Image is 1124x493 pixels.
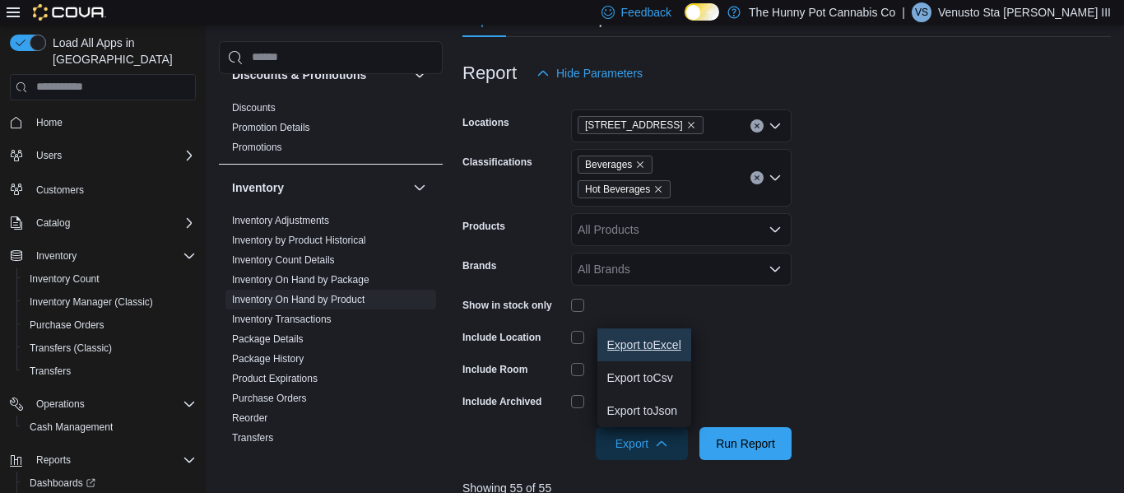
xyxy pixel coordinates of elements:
span: Discounts [232,101,276,114]
span: Home [30,112,196,133]
label: Locations [462,116,509,129]
h3: Inventory [232,179,284,196]
button: Export toJson [597,394,691,427]
span: Purchase Orders [23,315,196,335]
span: Hot Beverages [578,180,671,198]
button: Operations [30,394,91,414]
span: Operations [30,394,196,414]
span: Reports [30,450,196,470]
span: Transfers (Classic) [30,342,112,355]
button: Catalog [30,213,77,233]
span: Transfers [232,431,273,444]
span: Export to Json [607,404,681,417]
span: Product Expirations [232,372,318,385]
span: Dashboards [23,473,196,493]
span: Reports [36,453,71,467]
button: Hide Parameters [530,57,649,90]
a: Transfers [23,361,77,381]
label: Include Room [462,363,527,376]
span: VS [915,2,928,22]
button: Reports [30,450,77,470]
button: Open list of options [769,171,782,184]
span: Catalog [36,216,70,230]
label: Brands [462,259,496,272]
button: Clear input [750,119,764,133]
label: Include Location [462,331,541,344]
span: Export to Csv [607,371,681,384]
button: Export [596,427,688,460]
span: Transfers [30,365,71,378]
span: 2173 Yonge St [578,116,704,134]
span: Purchase Orders [30,319,105,332]
a: Inventory On Hand by Package [232,274,369,286]
button: Users [3,144,202,167]
a: Transfers [232,432,273,444]
span: Cash Management [23,417,196,437]
div: Venusto Sta Maria III [912,2,931,22]
span: Inventory by Product Historical [232,234,366,247]
button: Export toCsv [597,361,691,394]
a: Promotions [232,142,282,153]
span: Package History [232,352,304,365]
span: Promotions [232,141,282,154]
a: Inventory Manager (Classic) [23,292,160,312]
a: Inventory Transactions [232,314,332,325]
a: Reorder [232,412,267,424]
div: Discounts & Promotions [219,98,443,164]
button: Remove Beverages from selection in this group [635,160,645,170]
h3: Report [462,63,517,83]
button: Inventory [30,246,83,266]
a: Purchase Orders [23,315,111,335]
button: Discounts & Promotions [410,65,430,85]
button: Purchase Orders [16,314,202,337]
span: Inventory Manager (Classic) [23,292,196,312]
label: Include Archived [462,395,541,408]
a: Discounts [232,102,276,114]
button: Open list of options [769,223,782,236]
span: Catalog [30,213,196,233]
span: Dashboards [30,477,95,490]
span: Inventory Transactions [232,313,332,326]
span: Inventory Count [23,269,196,289]
p: The Hunny Pot Cannabis Co [749,2,895,22]
button: Home [3,110,202,134]
button: Operations [3,393,202,416]
span: Beverages [585,156,632,173]
span: Inventory [30,246,196,266]
button: Users [30,146,68,165]
span: Feedback [621,4,671,21]
button: Inventory [232,179,406,196]
span: Transfers (Classic) [23,338,196,358]
span: Export [606,427,678,460]
a: Home [30,113,69,133]
div: Inventory [219,211,443,454]
button: Open list of options [769,263,782,276]
a: Product Expirations [232,373,318,384]
span: Reorder [232,412,267,425]
span: Inventory Manager (Classic) [30,295,153,309]
span: Inventory Count Details [232,253,335,267]
span: Cash Management [30,421,113,434]
button: Inventory Count [16,267,202,291]
span: Run Report [716,435,775,452]
button: Export toExcel [597,328,691,361]
a: Inventory Count Details [232,254,335,266]
button: Catalog [3,212,202,235]
span: Inventory On Hand by Product [232,293,365,306]
button: Open list of options [769,119,782,133]
h3: Discounts & Promotions [232,67,366,83]
button: Inventory [410,178,430,198]
span: Customers [36,184,84,197]
span: Inventory Count [30,272,100,286]
button: Clear input [750,171,764,184]
span: Hot Beverages [585,181,650,198]
span: Operations [36,398,85,411]
button: Inventory [3,244,202,267]
a: Purchase Orders [232,393,307,404]
a: Transfers (Classic) [23,338,118,358]
a: Package History [232,353,304,365]
label: Products [462,220,505,233]
span: Users [36,149,62,162]
img: Cova [33,4,106,21]
a: Inventory Count [23,269,106,289]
